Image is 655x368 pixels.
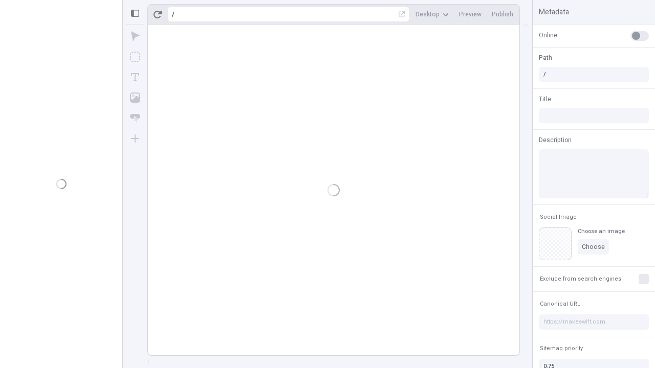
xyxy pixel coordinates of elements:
button: Social Image [538,211,579,223]
button: Preview [455,7,486,22]
span: Publish [492,10,513,18]
button: Sitemap priority [538,342,585,355]
button: Publish [488,7,517,22]
span: Description [539,135,572,145]
span: Desktop [416,10,440,18]
input: https://makeswift.com [539,314,649,330]
span: Online [539,31,557,40]
button: Desktop [411,7,453,22]
button: Choose [578,239,609,255]
span: Sitemap priority [540,344,583,352]
div: / [172,10,174,18]
button: Text [126,68,144,86]
div: Choose an image [578,227,625,235]
span: Exclude from search engines [540,275,621,283]
span: Choose [582,243,605,251]
span: Title [539,95,551,104]
span: Preview [459,10,482,18]
span: Path [539,53,552,62]
span: Social Image [540,213,577,221]
button: Box [126,48,144,66]
button: Image [126,88,144,107]
button: Canonical URL [538,298,582,310]
button: Exclude from search engines [538,273,623,285]
button: Button [126,109,144,127]
span: Canonical URL [540,300,580,308]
